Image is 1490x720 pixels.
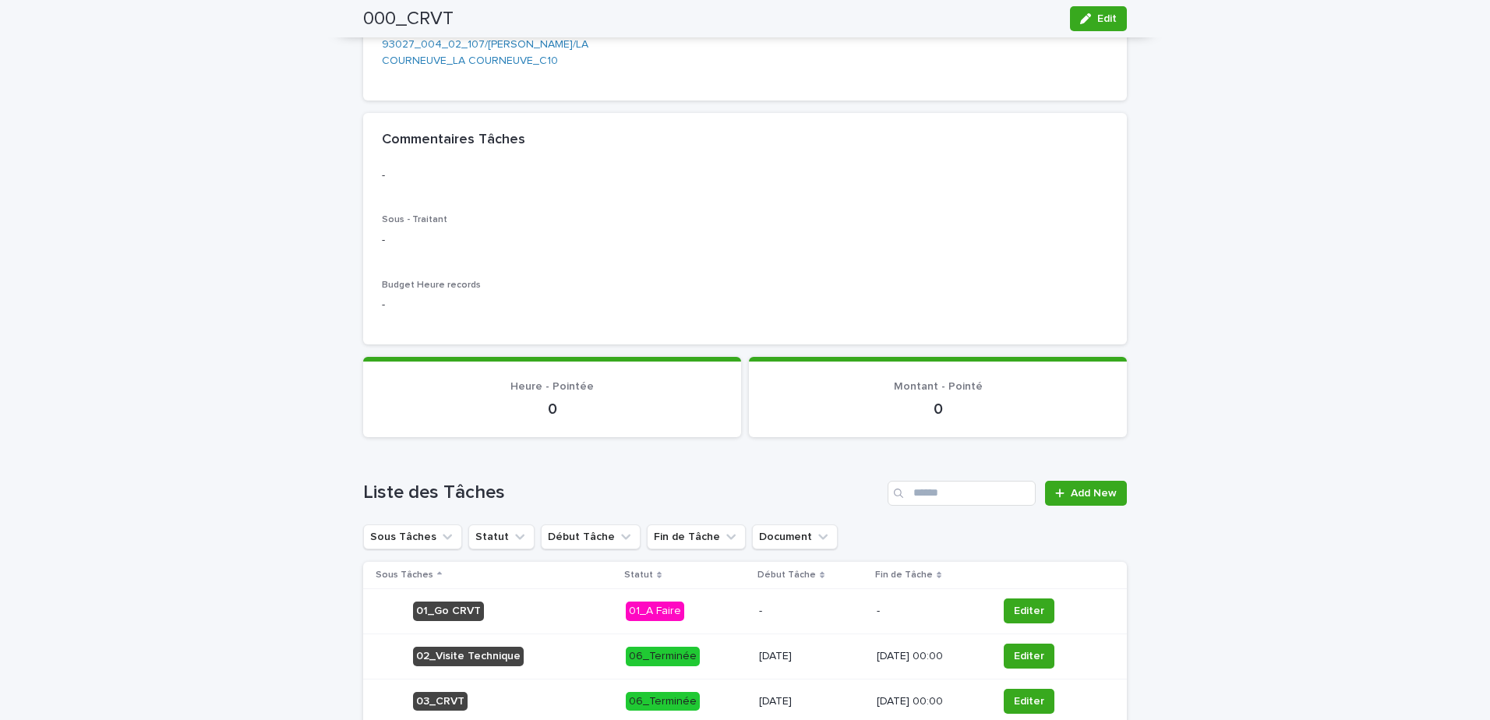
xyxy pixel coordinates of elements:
span: Sous - Traitant [382,215,447,224]
button: Editer [1004,644,1054,669]
h2: 000_CRVT [363,8,454,30]
h2: Commentaires Tâches [382,132,525,149]
p: [DATE] [759,650,864,663]
p: [DATE] 00:00 [877,650,985,663]
div: 06_Terminée [626,692,700,711]
p: Fin de Tâche [875,566,933,584]
a: Add New [1045,481,1127,506]
span: Heure - Pointée [510,381,594,392]
span: Add New [1071,488,1117,499]
div: 06_Terminée [626,647,700,666]
a: 93027_004_02_107/[PERSON_NAME]/LA COURNEUVE_LA COURNEUVE_C10 [382,37,612,69]
tr: 01_Go CRVT01_A Faire--Editer [363,588,1127,634]
button: Editer [1004,598,1054,623]
span: Edit [1097,13,1117,24]
div: 02_Visite Technique [413,647,524,666]
div: 01_A Faire [626,602,684,621]
p: Sous Tâches [376,566,433,584]
button: Document [752,524,838,549]
span: Budget Heure records [382,281,481,290]
p: - [382,297,1108,313]
p: 0 [382,400,722,418]
button: Edit [1070,6,1127,31]
tr: 02_Visite Technique06_Terminée[DATE][DATE] 00:00Editer [363,634,1127,679]
p: [DATE] 00:00 [877,695,985,708]
button: Fin de Tâche [647,524,746,549]
p: Début Tâche [757,566,816,584]
p: [DATE] [759,695,864,708]
p: Statut [624,566,653,584]
h1: Liste des Tâches [363,482,881,504]
button: Editer [1004,689,1054,714]
button: Sous Tâches [363,524,462,549]
p: - [759,605,864,618]
div: 03_CRVT [413,692,468,711]
button: Début Tâche [541,524,641,549]
p: - [877,605,985,618]
span: Editer [1014,603,1044,619]
input: Search [888,481,1036,506]
span: Editer [1014,648,1044,664]
span: Editer [1014,694,1044,709]
span: Montant - Pointé [894,381,983,392]
p: - [382,232,1108,249]
div: 01_Go CRVT [413,602,484,621]
button: Statut [468,524,535,549]
p: 0 [768,400,1108,418]
p: - [382,168,1108,184]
